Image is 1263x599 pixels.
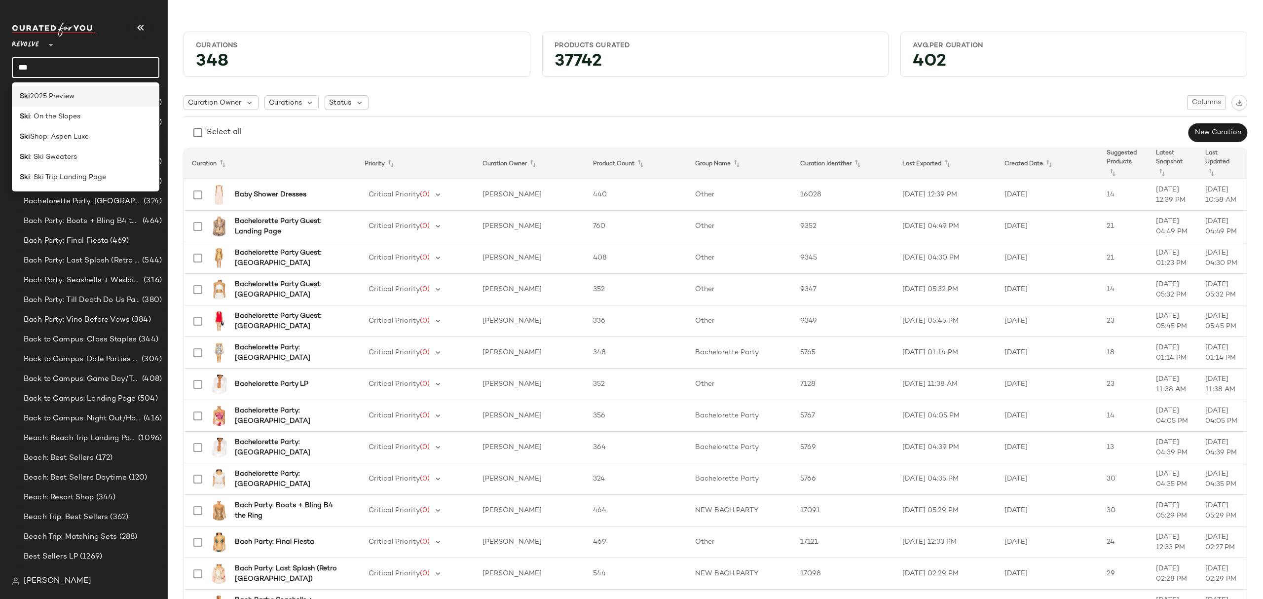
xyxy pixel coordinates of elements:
[30,112,80,122] span: : On the Slopes
[1148,463,1197,495] td: [DATE] 04:35 PM
[235,500,345,521] b: Bach Party: Boots + Bling B4 the Ring
[369,191,420,198] span: Critical Priority
[1194,129,1241,137] span: New Curation
[24,492,94,503] span: Beach: Resort Shop
[1148,149,1197,179] th: Latest Snapshot
[24,472,127,484] span: Beach: Best Sellers Daytime
[196,41,518,50] div: Curations
[997,463,1099,495] td: [DATE]
[687,242,792,274] td: Other
[24,531,117,543] span: Beach Trip: Matching Sets
[24,255,140,266] span: Bach Party: Last Splash (Retro [GEOGRAPHIC_DATA])
[997,400,1099,432] td: [DATE]
[475,495,585,526] td: [PERSON_NAME]
[1099,179,1148,211] td: 14
[687,179,792,211] td: Other
[894,211,997,242] td: [DATE] 04:49 PM
[1148,274,1197,305] td: [DATE] 05:32 PM
[792,179,894,211] td: 16028
[369,475,420,483] span: Critical Priority
[357,149,475,179] th: Priority
[585,495,687,526] td: 464
[117,531,138,543] span: (288)
[585,242,687,274] td: 408
[687,211,792,242] td: Other
[1099,149,1148,179] th: Suggested Products
[369,538,420,546] span: Critical Priority
[585,463,687,495] td: 324
[1099,558,1148,590] td: 29
[555,41,877,50] div: Products Curated
[24,551,78,562] span: Best Sellers LP
[475,305,585,337] td: [PERSON_NAME]
[235,189,306,200] b: Baby Shower Dresses
[1148,337,1197,369] td: [DATE] 01:14 PM
[687,432,792,463] td: Bachelorette Party
[24,196,142,207] span: Bachelorette Party: [GEOGRAPHIC_DATA]
[1197,149,1247,179] th: Last Updated
[1148,495,1197,526] td: [DATE] 05:29 PM
[235,342,345,363] b: Bachelorette Party: [GEOGRAPHIC_DATA]
[687,400,792,432] td: Bachelorette Party
[475,369,585,400] td: [PERSON_NAME]
[24,571,93,582] span: Bridal: Best-Sellers
[1099,432,1148,463] td: 13
[585,305,687,337] td: 336
[420,507,430,514] span: (0)
[209,406,229,426] img: SDYS-WS194_V1.jpg
[1191,99,1221,107] span: Columns
[1187,95,1226,110] button: Columns
[997,337,1099,369] td: [DATE]
[136,433,162,444] span: (1096)
[894,369,997,400] td: [DATE] 11:38 AM
[687,369,792,400] td: Other
[792,149,894,179] th: Curation Identifier
[687,558,792,590] td: NEW BACH PARTY
[1148,369,1197,400] td: [DATE] 11:38 AM
[585,337,687,369] td: 348
[475,526,585,558] td: [PERSON_NAME]
[24,393,136,405] span: Back to Campus: Landing Page
[24,334,137,345] span: Back to Campus: Class Staples
[475,274,585,305] td: [PERSON_NAME]
[585,179,687,211] td: 440
[894,526,997,558] td: [DATE] 12:33 PM
[1197,526,1247,558] td: [DATE] 02:27 PM
[475,337,585,369] td: [PERSON_NAME]
[585,369,687,400] td: 352
[894,274,997,305] td: [DATE] 05:32 PM
[792,526,894,558] td: 17121
[475,242,585,274] td: [PERSON_NAME]
[1197,274,1247,305] td: [DATE] 05:32 PM
[1099,242,1148,274] td: 21
[12,577,20,585] img: svg%3e
[24,413,142,424] span: Back to Campus: Night Out/House Parties
[20,172,30,183] b: Ski
[1148,432,1197,463] td: [DATE] 04:39 PM
[420,538,430,546] span: (0)
[209,217,229,236] img: INDA-WS536_V1.jpg
[420,412,430,419] span: (0)
[420,191,430,198] span: (0)
[78,551,102,562] span: (1269)
[1197,463,1247,495] td: [DATE] 04:35 PM
[894,400,997,432] td: [DATE] 04:05 PM
[140,354,162,365] span: (304)
[369,254,420,262] span: Critical Priority
[1197,305,1247,337] td: [DATE] 05:45 PM
[585,274,687,305] td: 352
[235,216,345,237] b: Bachelorette Party Guest: Landing Page
[475,400,585,432] td: [PERSON_NAME]
[369,317,420,325] span: Critical Priority
[1148,558,1197,590] td: [DATE] 02:28 PM
[24,295,140,306] span: Bach Party: Till Death Do Us Party
[1148,400,1197,432] td: [DATE] 04:05 PM
[420,254,430,262] span: (0)
[894,242,997,274] td: [DATE] 04:30 PM
[209,532,229,552] img: YLLR-WX5_V1.jpg
[1099,369,1148,400] td: 23
[209,311,229,331] img: ROWR-WD14_V1.jpg
[997,149,1099,179] th: Created Date
[420,444,430,451] span: (0)
[1099,400,1148,432] td: 14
